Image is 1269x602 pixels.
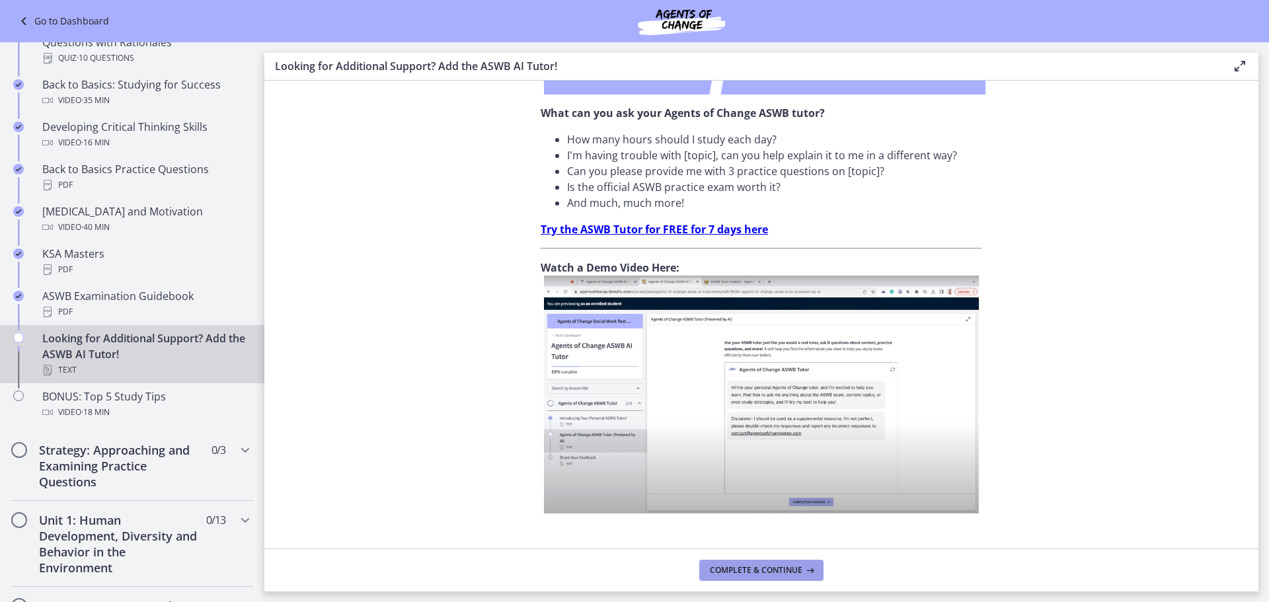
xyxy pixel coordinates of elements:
[275,58,1211,74] h3: Looking for Additional Support? Add the ASWB AI Tutor!
[13,122,24,132] i: Completed
[39,512,200,576] h2: Unit 1: Human Development, Diversity and Behavior in the Environment
[42,19,249,66] div: Test Your Knowledge: 10 FREE Practice Questions with Rationales
[42,204,249,235] div: [MEDICAL_DATA] and Motivation
[602,5,761,37] img: Agents of Change
[541,106,825,120] strong: What can you ask your Agents of Change ASWB tutor?
[567,132,982,147] li: How many hours should I study each day?
[81,404,110,420] span: · 18 min
[206,512,225,528] span: 0 / 13
[567,163,982,179] li: Can you please provide me with 3 practice questions on [topic]?
[211,442,225,458] span: 0 / 3
[42,161,249,193] div: Back to Basics Practice Questions
[541,222,768,237] a: Try the ASWB Tutor for FREE for 7 days here
[81,219,110,235] span: · 40 min
[42,404,249,420] div: Video
[13,248,24,259] i: Completed
[81,135,110,151] span: · 16 min
[42,119,249,151] div: Developing Critical Thinking Skills
[42,304,249,320] div: PDF
[13,79,24,90] i: Completed
[42,262,249,278] div: PDF
[13,164,24,174] i: Completed
[567,195,982,211] li: And much, much more!
[710,565,802,576] span: Complete & continue
[541,260,679,275] strong: Watch a Demo Video Here:
[42,50,249,66] div: Quiz
[39,442,200,490] h2: Strategy: Approaching and Examining Practice Questions
[77,50,134,66] span: · 10 Questions
[42,330,249,378] div: Looking for Additional Support? Add the ASWB AI Tutor!
[567,179,982,195] li: Is the official ASWB practice exam worth it?
[42,362,249,378] div: Text
[42,219,249,235] div: Video
[42,93,249,108] div: Video
[13,291,24,301] i: Completed
[42,77,249,108] div: Back to Basics: Studying for Success
[699,560,824,581] button: Complete & continue
[13,206,24,217] i: Completed
[42,389,249,420] div: BONUS: Top 5 Study Tips
[42,246,249,278] div: KSA Masters
[544,276,979,513] img: Screen_Shot_2023-10-30_at_6.23.49_PM.png
[42,177,249,193] div: PDF
[81,93,110,108] span: · 35 min
[42,135,249,151] div: Video
[42,288,249,320] div: ASWB Examination Guidebook
[567,147,982,163] li: I'm having trouble with [topic], can you help explain it to me in a different way?
[16,13,109,29] a: Go to Dashboard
